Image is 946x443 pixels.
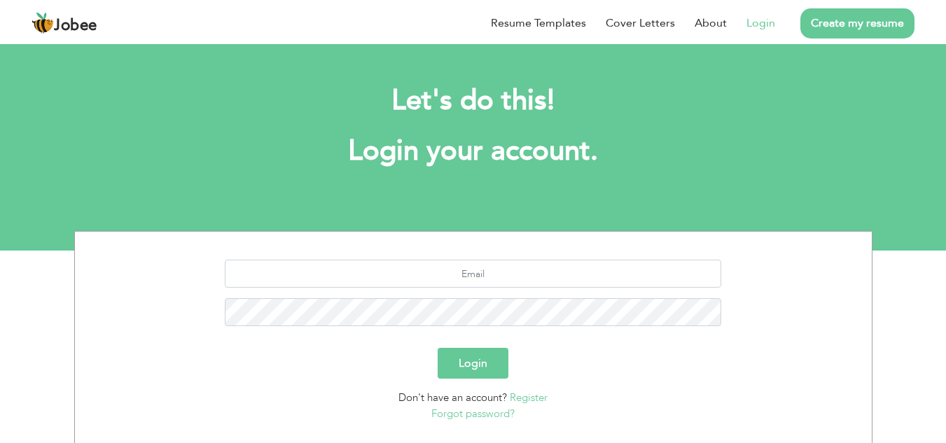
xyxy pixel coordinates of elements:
a: Forgot password? [431,407,515,421]
a: Jobee [32,12,97,34]
span: Jobee [54,18,97,34]
a: About [695,15,727,31]
h2: Let's do this! [95,83,851,119]
button: Login [438,348,508,379]
a: Register [510,391,548,405]
img: jobee.io [32,12,54,34]
a: Create my resume [800,8,914,38]
span: Don't have an account? [398,391,507,405]
a: Cover Letters [606,15,675,31]
a: Login [746,15,775,31]
a: Resume Templates [491,15,586,31]
input: Email [225,260,721,288]
h1: Login your account. [95,133,851,169]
